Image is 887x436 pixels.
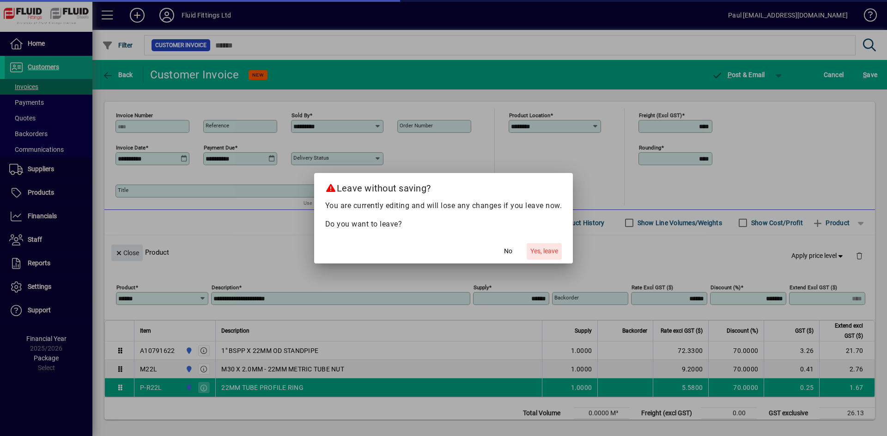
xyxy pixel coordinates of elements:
p: You are currently editing and will lose any changes if you leave now. [325,200,562,211]
button: Yes, leave [527,243,562,260]
span: Yes, leave [530,246,558,256]
button: No [493,243,523,260]
span: No [504,246,512,256]
h2: Leave without saving? [314,173,573,200]
p: Do you want to leave? [325,219,562,230]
